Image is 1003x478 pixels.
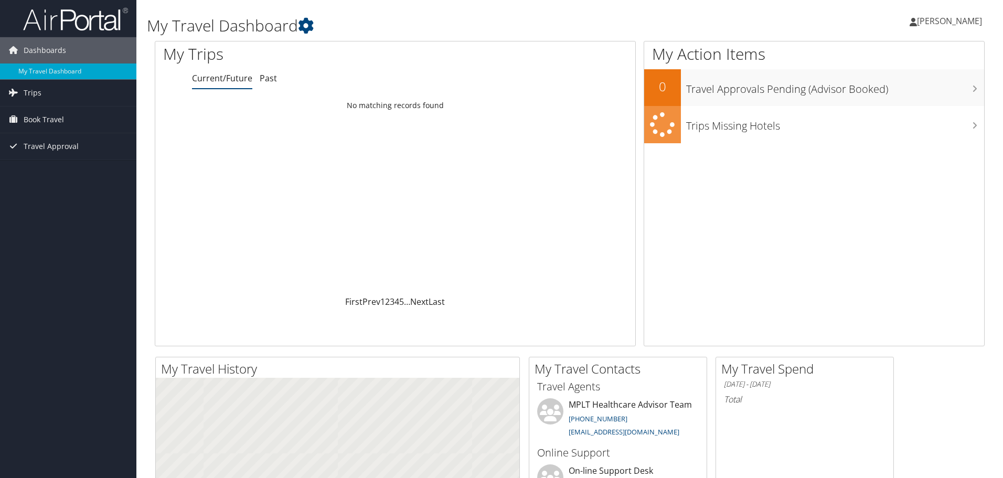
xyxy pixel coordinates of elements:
a: 5 [399,296,404,307]
h3: Travel Approvals Pending (Advisor Booked) [686,77,984,97]
a: [PHONE_NUMBER] [569,414,627,423]
span: [PERSON_NAME] [917,15,982,27]
span: Dashboards [24,37,66,63]
a: Current/Future [192,72,252,84]
a: Next [410,296,429,307]
a: First [345,296,362,307]
li: MPLT Healthcare Advisor Team [532,398,704,441]
h3: Online Support [537,445,699,460]
a: Prev [362,296,380,307]
h2: 0 [644,78,681,95]
a: Trips Missing Hotels [644,106,984,143]
a: 0Travel Approvals Pending (Advisor Booked) [644,69,984,106]
h6: Total [724,394,885,405]
h6: [DATE] - [DATE] [724,379,885,389]
span: … [404,296,410,307]
a: [PERSON_NAME] [910,5,993,37]
a: 3 [390,296,394,307]
td: No matching records found [155,96,635,115]
a: Past [260,72,277,84]
a: Last [429,296,445,307]
span: Travel Approval [24,133,79,160]
h3: Trips Missing Hotels [686,113,984,133]
a: 4 [394,296,399,307]
a: [EMAIL_ADDRESS][DOMAIN_NAME] [569,427,679,437]
a: 2 [385,296,390,307]
h1: My Travel Dashboard [147,15,711,37]
a: 1 [380,296,385,307]
h1: My Action Items [644,43,984,65]
span: Trips [24,80,41,106]
span: Book Travel [24,107,64,133]
h1: My Trips [163,43,428,65]
h2: My Travel Contacts [535,360,707,378]
h3: Travel Agents [537,379,699,394]
img: airportal-logo.png [23,7,128,31]
h2: My Travel History [161,360,519,378]
h2: My Travel Spend [721,360,893,378]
